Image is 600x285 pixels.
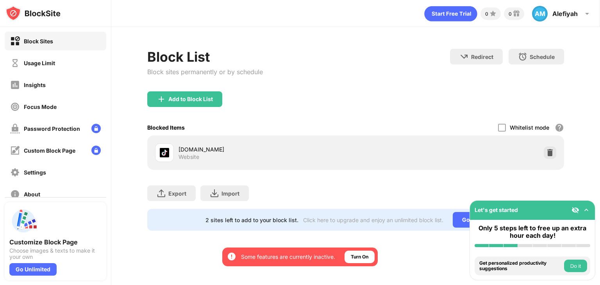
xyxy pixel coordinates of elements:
[91,146,101,155] img: lock-menu.svg
[564,260,587,272] button: Do it
[24,191,40,198] div: About
[351,253,368,261] div: Turn On
[160,148,169,157] img: favicons
[10,189,20,199] img: about-off.svg
[147,49,263,65] div: Block List
[471,53,493,60] div: Redirect
[571,206,579,214] img: eye-not-visible.svg
[24,82,46,88] div: Insights
[303,217,443,223] div: Click here to upgrade and enjoy an unlimited block list.
[532,6,548,21] div: AM
[221,190,239,197] div: Import
[582,206,590,214] img: omni-setup-toggle.svg
[9,248,102,260] div: Choose images & texts to make it your own
[485,11,488,17] div: 0
[10,167,20,177] img: settings-off.svg
[475,207,518,213] div: Let's get started
[10,146,20,155] img: customize-block-page-off.svg
[24,103,57,110] div: Focus Mode
[24,60,55,66] div: Usage Limit
[509,11,512,17] div: 0
[205,217,298,223] div: 2 sites left to add to your block list.
[512,9,521,18] img: reward-small.svg
[9,207,37,235] img: push-custom-page.svg
[147,124,185,131] div: Blocked Items
[424,6,477,21] div: animation
[10,58,20,68] img: time-usage-off.svg
[530,53,555,60] div: Schedule
[10,124,20,134] img: password-protection-off.svg
[168,190,186,197] div: Export
[24,169,46,176] div: Settings
[24,125,80,132] div: Password Protection
[147,68,263,76] div: Block sites permanently or by schedule
[475,224,590,239] div: Only 5 steps left to free up an extra hour each day!
[9,238,102,246] div: Customize Block Page
[5,5,61,21] img: logo-blocksite.svg
[552,10,578,18] div: Alefiyah
[479,260,562,272] div: Get personalized productivity suggestions
[179,145,355,153] div: [DOMAIN_NAME]
[24,38,53,45] div: Block Sites
[9,263,57,276] div: Go Unlimited
[241,253,335,261] div: Some features are currently inactive.
[453,212,506,228] div: Go Unlimited
[510,124,549,131] div: Whitelist mode
[10,80,20,90] img: insights-off.svg
[24,147,75,154] div: Custom Block Page
[179,153,199,160] div: Website
[227,252,236,261] img: error-circle-white.svg
[10,36,20,46] img: block-on.svg
[10,102,20,112] img: focus-off.svg
[91,124,101,133] img: lock-menu.svg
[488,9,498,18] img: points-small.svg
[168,96,213,102] div: Add to Block List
